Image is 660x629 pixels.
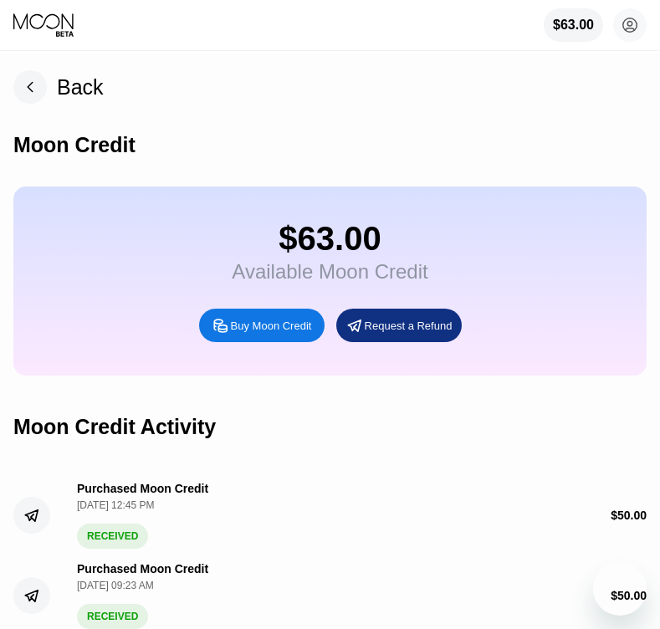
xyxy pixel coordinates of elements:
div: Back [57,75,104,100]
div: Purchased Moon Credit [77,562,208,575]
div: RECEIVED [77,604,148,629]
div: Back [13,70,104,104]
div: Request a Refund [336,309,462,342]
div: $63.00 [553,18,594,33]
div: [DATE] 09:23 AM [77,580,212,591]
div: Moon Credit Activity [13,415,216,439]
div: Request a Refund [365,319,453,333]
iframe: Butoni për hapjen e dritares së dërgimit të mesazheve [593,562,647,616]
div: RECEIVED [77,524,148,549]
div: $63.00 [544,8,603,42]
div: Buy Moon Credit [231,319,312,333]
div: $ 50.00 [611,509,647,522]
div: $63.00 [232,220,427,258]
div: Moon Credit [13,133,136,157]
div: Purchased Moon Credit [77,482,208,495]
div: Buy Moon Credit [199,309,325,342]
div: [DATE] 12:45 PM [77,499,212,511]
div: Available Moon Credit [232,260,427,284]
